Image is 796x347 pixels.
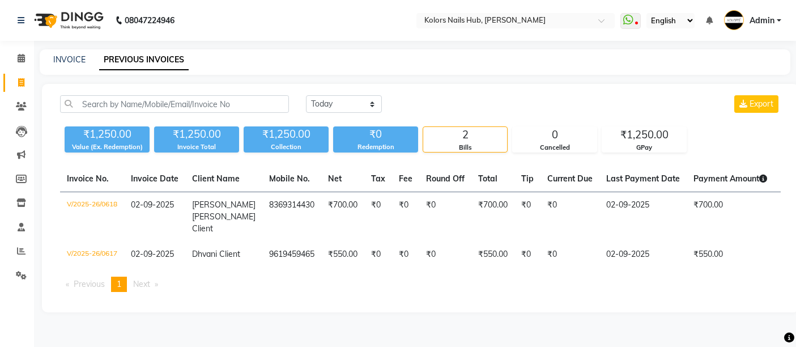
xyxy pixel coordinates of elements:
nav: Pagination [60,277,781,292]
td: 8369314430 [262,192,321,242]
td: 02-09-2025 [599,192,687,242]
td: V/2025-26/0618 [60,192,124,242]
td: ₹0 [419,242,471,268]
div: Value (Ex. Redemption) [65,142,150,152]
span: Last Payment Date [606,173,680,184]
span: Round Off [426,173,465,184]
span: Fee [399,173,412,184]
span: Invoice No. [67,173,109,184]
div: Bills [423,143,507,153]
td: 02-09-2025 [599,242,687,268]
div: ₹1,250.00 [602,127,686,143]
td: V/2025-26/0617 [60,242,124,268]
span: Tax [371,173,385,184]
td: ₹550.00 [321,242,364,268]
span: Mobile No. [269,173,310,184]
span: Previous [74,279,105,289]
span: [PERSON_NAME] [192,200,256,210]
div: Redemption [333,142,418,152]
span: Invoice Date [131,173,178,184]
a: INVOICE [53,54,86,65]
div: ₹1,250.00 [65,126,150,142]
img: Admin [724,10,744,30]
div: Collection [244,142,329,152]
div: Invoice Total [154,142,239,152]
b: 08047224946 [125,5,174,36]
span: Payment Amount [693,173,767,184]
td: ₹0 [364,242,392,268]
span: Client Name [192,173,240,184]
div: ₹1,250.00 [244,126,329,142]
td: ₹550.00 [471,242,514,268]
span: Current Due [547,173,593,184]
td: ₹0 [540,192,599,242]
div: Cancelled [513,143,597,153]
div: ₹0 [333,126,418,142]
span: Export [750,99,773,109]
span: 1 [117,279,121,289]
td: ₹0 [540,242,599,268]
td: ₹0 [514,192,540,242]
td: ₹700.00 [471,192,514,242]
td: ₹700.00 [321,192,364,242]
span: 02-09-2025 [131,249,174,259]
div: GPay [602,143,686,153]
span: Admin [750,15,774,27]
div: ₹1,250.00 [154,126,239,142]
span: [PERSON_NAME] Client [192,211,256,234]
td: ₹0 [419,192,471,242]
td: ₹0 [364,192,392,242]
input: Search by Name/Mobile/Email/Invoice No [60,95,289,113]
div: 0 [513,127,597,143]
span: Tip [521,173,534,184]
img: logo [29,5,107,36]
button: Export [734,95,778,113]
td: ₹0 [392,242,419,268]
span: 02-09-2025 [131,200,174,210]
td: ₹700.00 [687,192,774,242]
span: Total [478,173,497,184]
td: ₹550.00 [687,242,774,268]
td: ₹0 [392,192,419,242]
td: ₹0 [514,242,540,268]
span: Net [328,173,342,184]
td: 9619459465 [262,242,321,268]
span: Next [133,279,150,289]
div: 2 [423,127,507,143]
span: Dhvani Client [192,249,240,259]
a: PREVIOUS INVOICES [99,50,189,70]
